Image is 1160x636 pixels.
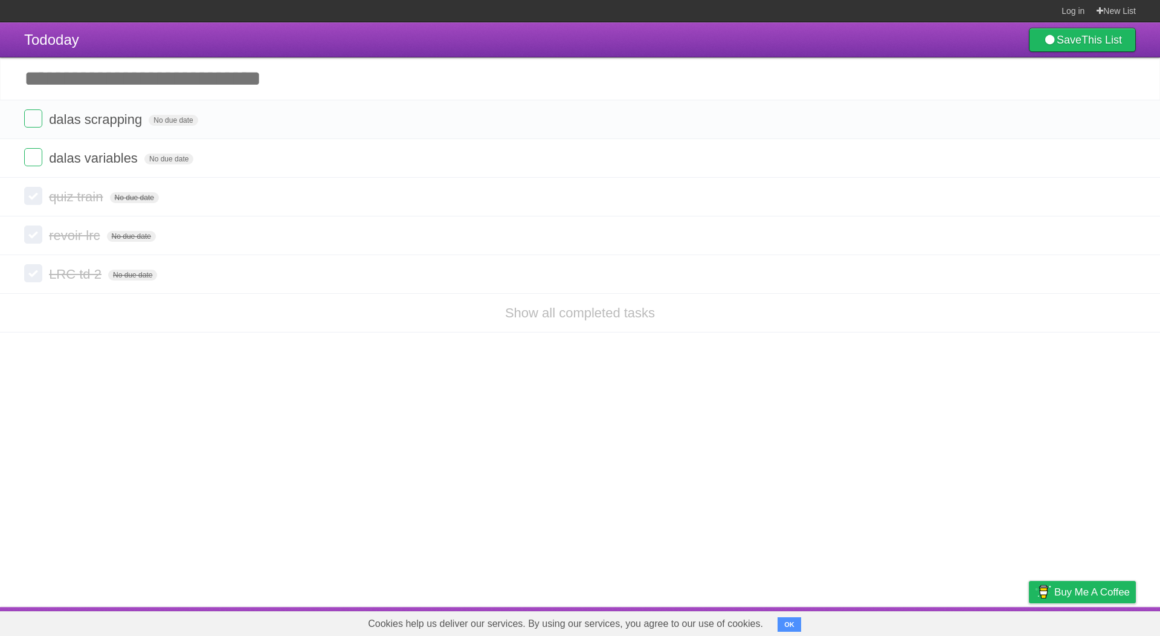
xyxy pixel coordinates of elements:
[49,189,106,204] span: quiz train
[778,617,801,632] button: OK
[1054,582,1130,603] span: Buy me a coffee
[356,612,775,636] span: Cookies help us deliver our services. By using our services, you agree to our use of cookies.
[24,148,42,166] label: Done
[1081,34,1122,46] b: This List
[1029,28,1136,52] a: SaveThis List
[1035,582,1051,602] img: Buy me a coffee
[144,154,193,164] span: No due date
[108,270,157,281] span: No due date
[24,226,42,244] label: Done
[908,610,957,633] a: Developers
[972,610,999,633] a: Terms
[49,267,105,282] span: LRC td 2
[24,187,42,205] label: Done
[107,231,156,242] span: No due date
[1029,581,1136,603] a: Buy me a coffee
[505,305,655,320] a: Show all completed tasks
[110,192,159,203] span: No due date
[868,610,894,633] a: About
[49,151,141,166] span: dalas variables
[49,228,103,243] span: revoir lrc
[1060,610,1136,633] a: Suggest a feature
[49,112,145,127] span: dalas scrapping
[24,109,42,128] label: Done
[149,115,198,126] span: No due date
[24,264,42,282] label: Done
[24,31,79,48] span: Tododay
[1013,610,1045,633] a: Privacy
